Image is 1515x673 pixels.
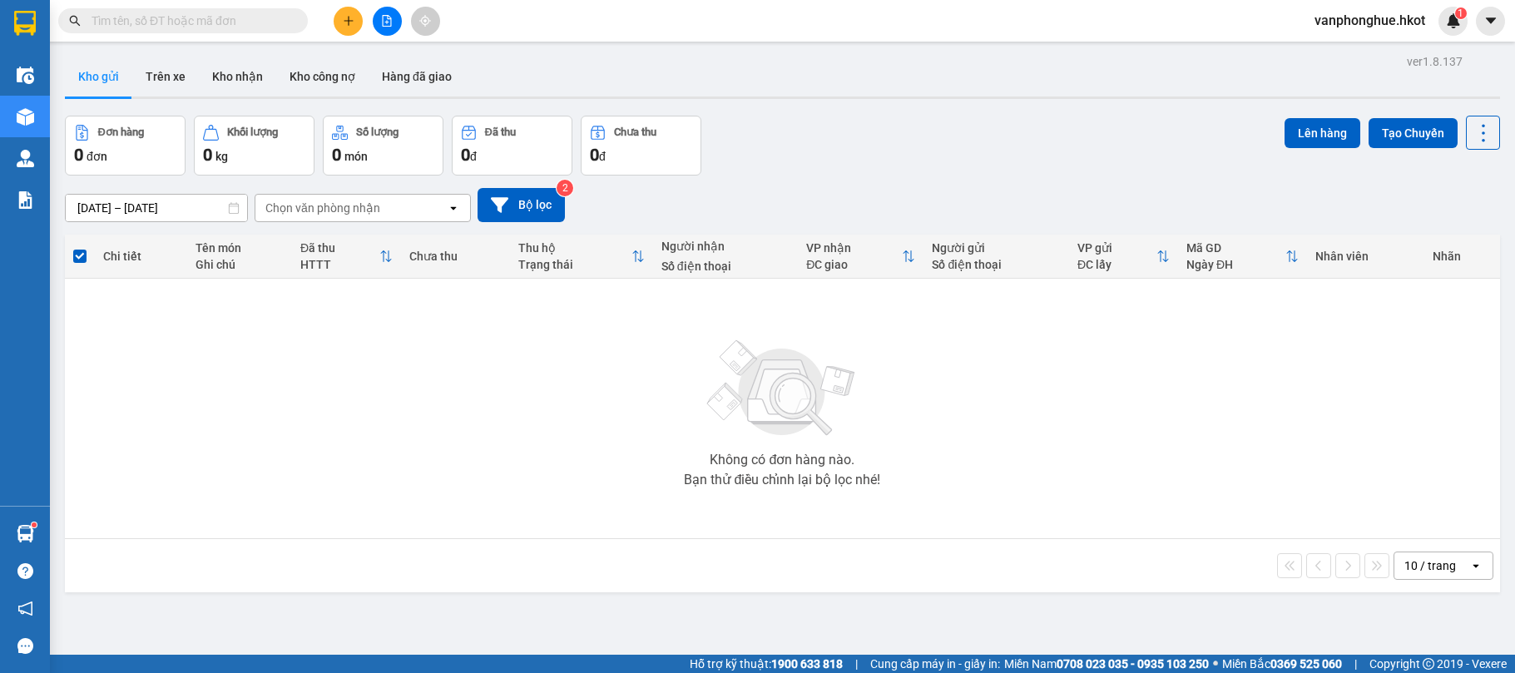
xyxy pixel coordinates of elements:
[485,126,516,138] div: Đã thu
[581,116,701,176] button: Chưa thu0đ
[276,57,369,96] button: Kho công nợ
[1354,655,1357,673] span: |
[411,7,440,36] button: aim
[69,15,81,27] span: search
[17,108,34,126] img: warehouse-icon
[215,150,228,163] span: kg
[196,258,284,271] div: Ghi chú
[661,240,790,253] div: Người nhận
[74,145,83,165] span: 0
[1222,655,1342,673] span: Miền Bắc
[65,116,186,176] button: Đơn hàng0đơn
[510,235,652,279] th: Toggle SortBy
[132,57,199,96] button: Trên xe
[98,126,144,138] div: Đơn hàng
[17,191,34,209] img: solution-icon
[381,15,393,27] span: file-add
[17,601,33,616] span: notification
[17,150,34,167] img: warehouse-icon
[1077,241,1156,255] div: VP gửi
[265,200,380,216] div: Chọn văn phòng nhận
[447,201,460,215] svg: open
[1186,258,1285,271] div: Ngày ĐH
[1407,52,1463,71] div: ver 1.8.137
[590,145,599,165] span: 0
[194,116,314,176] button: Khối lượng0kg
[1077,258,1156,271] div: ĐC lấy
[932,241,1060,255] div: Người gửi
[87,150,107,163] span: đơn
[699,330,865,447] img: svg+xml;base64,PHN2ZyBjbGFzcz0ibGlzdC1wbHVnX19zdmciIHhtbG5zPSJodHRwOi8vd3d3LnczLm9yZy8yMDAwL3N2Zy...
[344,150,368,163] span: món
[932,258,1060,271] div: Số điện thoại
[17,67,34,84] img: warehouse-icon
[690,655,843,673] span: Hỗ trợ kỹ thuật:
[518,241,631,255] div: Thu hộ
[478,188,565,222] button: Bộ lọc
[203,145,212,165] span: 0
[1446,13,1461,28] img: icon-new-feature
[1469,559,1483,572] svg: open
[806,241,902,255] div: VP nhận
[1476,7,1505,36] button: caret-down
[334,7,363,36] button: plus
[1423,658,1434,670] span: copyright
[557,180,573,196] sup: 2
[103,250,179,263] div: Chi tiết
[199,57,276,96] button: Kho nhận
[1458,7,1463,19] span: 1
[684,473,880,487] div: Bạn thử điều chỉnh lại bộ lọc nhé!
[798,235,923,279] th: Toggle SortBy
[92,12,288,30] input: Tìm tên, số ĐT hoặc mã đơn
[14,11,36,36] img: logo-vxr
[518,258,631,271] div: Trạng thái
[1301,10,1438,31] span: vanphonghue.hkot
[343,15,354,27] span: plus
[32,522,37,527] sup: 1
[1433,250,1492,263] div: Nhãn
[599,150,606,163] span: đ
[470,150,477,163] span: đ
[17,563,33,579] span: question-circle
[1270,657,1342,671] strong: 0369 525 060
[1186,241,1285,255] div: Mã GD
[1404,557,1456,574] div: 10 / trang
[292,235,401,279] th: Toggle SortBy
[300,241,379,255] div: Đã thu
[461,145,470,165] span: 0
[17,638,33,654] span: message
[1315,250,1416,263] div: Nhân viên
[1004,655,1209,673] span: Miền Nam
[870,655,1000,673] span: Cung cấp máy in - giấy in:
[1285,118,1360,148] button: Lên hàng
[17,525,34,542] img: warehouse-icon
[66,195,247,221] input: Select a date range.
[65,57,132,96] button: Kho gửi
[356,126,399,138] div: Số lượng
[771,657,843,671] strong: 1900 633 818
[710,453,854,467] div: Không có đơn hàng nào.
[300,258,379,271] div: HTTT
[1483,13,1498,28] span: caret-down
[661,260,790,273] div: Số điện thoại
[1369,118,1458,148] button: Tạo Chuyến
[1178,235,1307,279] th: Toggle SortBy
[419,15,431,27] span: aim
[323,116,443,176] button: Số lượng0món
[614,126,656,138] div: Chưa thu
[227,126,278,138] div: Khối lượng
[373,7,402,36] button: file-add
[332,145,341,165] span: 0
[1069,235,1178,279] th: Toggle SortBy
[196,241,284,255] div: Tên món
[806,258,902,271] div: ĐC giao
[1057,657,1209,671] strong: 0708 023 035 - 0935 103 250
[855,655,858,673] span: |
[369,57,465,96] button: Hàng đã giao
[452,116,572,176] button: Đã thu0đ
[409,250,502,263] div: Chưa thu
[1455,7,1467,19] sup: 1
[1213,661,1218,667] span: ⚪️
